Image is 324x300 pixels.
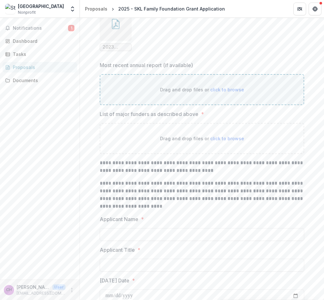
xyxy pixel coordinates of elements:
button: Get Help [309,3,321,15]
nav: breadcrumb [82,4,228,13]
div: Remove File2023 Signed Final Report and Financial Statements.pdf [100,9,132,51]
p: [DATE] Date [100,277,129,284]
div: 2025 - SKL Family Foundation Grant Application [118,5,225,12]
a: Dashboard [3,36,77,46]
p: Most recent annual report (if available) [100,61,193,69]
p: Drag and drop files or [160,135,244,142]
div: Proposals [13,64,72,71]
span: Notifications [13,26,68,31]
button: Partners [293,3,306,15]
p: Drag and drop files or [160,86,244,93]
p: [PERSON_NAME] [17,284,50,290]
a: Tasks [3,49,77,59]
button: More [68,286,76,294]
p: User [52,284,66,290]
p: Applicant Title [100,246,135,254]
span: Nonprofit [18,10,36,15]
p: [EMAIL_ADDRESS][DOMAIN_NAME] [17,290,66,296]
span: 2023 Signed Final Report and Financial Statements.pdf [103,44,129,50]
p: Applicant Name [100,215,138,223]
a: Documents [3,75,77,86]
div: Tasks [13,51,72,58]
div: Documents [13,77,72,84]
div: Carol Hammond [6,288,12,292]
span: 1 [68,25,74,31]
p: List of major funders as described above [100,110,198,118]
a: Proposals [82,4,110,13]
div: [GEOGRAPHIC_DATA] [18,3,64,10]
a: Proposals [3,62,77,73]
img: St. David's Center [5,4,15,14]
span: click to browse [210,87,244,92]
button: Open entity switcher [68,3,77,15]
div: Dashboard [13,38,72,44]
span: click to browse [210,136,244,141]
div: Proposals [85,5,107,12]
button: Notifications1 [3,23,77,33]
